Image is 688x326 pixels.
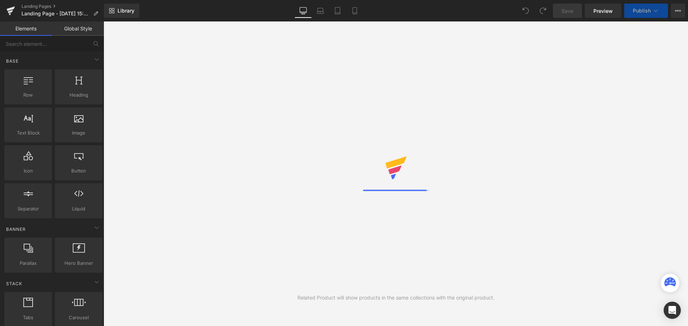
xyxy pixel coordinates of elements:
span: Library [118,8,134,14]
button: Publish [624,4,668,18]
a: Laptop [312,4,329,18]
span: Save [562,7,573,15]
span: Base [5,58,19,64]
div: Related Product will show products in the same collections with the original product. [297,294,494,302]
span: Text Block [6,129,50,137]
span: Landing Page - [DATE] 15:54:33 [21,11,90,16]
span: Stack [5,280,23,287]
span: Row [6,91,50,99]
span: Preview [593,7,613,15]
a: Mobile [346,4,363,18]
button: Undo [519,4,533,18]
span: Banner [5,226,27,233]
a: Desktop [295,4,312,18]
span: Liquid [57,205,100,213]
span: Heading [57,91,100,99]
span: Hero Banner [57,259,100,267]
span: Publish [633,8,651,14]
span: Carousel [57,314,100,321]
button: Redo [536,4,550,18]
div: Open Intercom Messenger [664,302,681,319]
a: Global Style [52,21,104,36]
span: Image [57,129,100,137]
span: Parallax [6,259,50,267]
a: Preview [585,4,621,18]
span: Separator [6,205,50,213]
a: Tablet [329,4,346,18]
span: Tabs [6,314,50,321]
span: Icon [6,167,50,175]
a: Landing Pages [21,4,104,9]
span: Button [57,167,100,175]
button: More [671,4,685,18]
a: New Library [104,4,139,18]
